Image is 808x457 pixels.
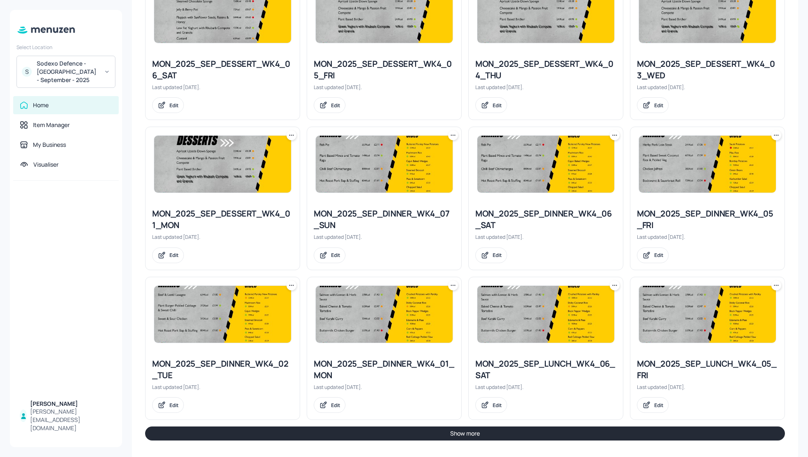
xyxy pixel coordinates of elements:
div: Edit [654,252,663,259]
div: Last updated [DATE]. [314,84,455,91]
div: Edit [654,402,663,409]
div: Edit [169,402,179,409]
div: Last updated [DATE]. [475,84,616,91]
div: MON_2025_SEP_DESSERT_WK4_01_MON [152,208,293,231]
div: MON_2025_SEP_DESSERT_WK4_03_WED [637,58,778,81]
div: Last updated [DATE]. [152,384,293,391]
img: 2025-05-28-1748424806345wo5jep7aumd.jpeg [639,286,776,343]
img: 2025-05-28-1748433425159lcuaa7hng09.jpeg [316,136,453,193]
div: Last updated [DATE]. [475,384,616,391]
div: MON_2025_SEP_LUNCH_WK4_06_SAT [475,358,616,381]
div: MON_2025_SEP_DINNER_WK4_06_SAT [475,208,616,231]
div: Edit [331,402,340,409]
div: Last updated [DATE]. [152,84,293,91]
div: MON_2025_SEP_DESSERT_WK4_06_SAT [152,58,293,81]
img: 2025-08-26-1756221675240l3ly2x40lw8.jpeg [154,286,291,343]
img: 2025-05-28-1748424806345wo5jep7aumd.jpeg [316,286,453,343]
div: Edit [493,252,502,259]
div: Edit [331,252,340,259]
img: 2025-05-28-1748424806345wo5jep7aumd.jpeg [477,286,614,343]
img: 2025-05-28-1748433425159lcuaa7hng09.jpeg [477,136,614,193]
div: MON_2025_SEP_DINNER_WK4_07_SUN [314,208,455,231]
div: MON_2025_SEP_DINNER_WK4_02_TUE [152,358,293,381]
div: MON_2025_SEP_DESSERT_WK4_05_FRI [314,58,455,81]
div: Edit [493,102,502,109]
div: Last updated [DATE]. [475,233,616,240]
img: 2025-08-27-1756287251387fhy1eufjbt9.jpeg [639,136,776,193]
img: 2025-05-20-1747740639646etna42jsom7.jpeg [154,136,291,193]
div: S [22,67,32,77]
div: Last updated [DATE]. [152,233,293,240]
div: Last updated [DATE]. [637,84,778,91]
div: MON_2025_SEP_DINNER_WK4_01_MON [314,358,455,381]
div: MON_2025_SEP_DESSERT_WK4_04_THU [475,58,616,81]
div: Edit [654,102,663,109]
div: [PERSON_NAME] [30,400,112,408]
div: Last updated [DATE]. [637,384,778,391]
div: Sodexo Defence - [GEOGRAPHIC_DATA] - September - 2025 [37,59,99,84]
div: Last updated [DATE]. [314,384,455,391]
div: MON_2025_SEP_LUNCH_WK4_05_FRI [637,358,778,381]
div: Home [33,101,49,109]
div: Last updated [DATE]. [637,233,778,240]
div: Visualiser [33,160,59,169]
div: Edit [493,402,502,409]
div: My Business [33,141,66,149]
div: [PERSON_NAME][EMAIL_ADDRESS][DOMAIN_NAME] [30,408,112,432]
div: MON_2025_SEP_DINNER_WK4_05_FRI [637,208,778,231]
div: Last updated [DATE]. [314,233,455,240]
div: Edit [331,102,340,109]
div: Select Location [16,44,115,51]
div: Edit [169,252,179,259]
div: Edit [169,102,179,109]
div: Item Manager [33,121,70,129]
button: Show more [145,426,785,441]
